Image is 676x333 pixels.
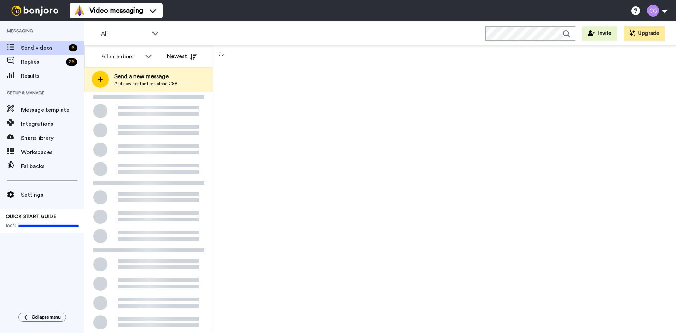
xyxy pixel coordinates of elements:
span: Send a new message [114,72,177,81]
span: QUICK START GUIDE [6,214,56,219]
div: 26 [66,58,77,66]
span: Results [21,72,84,80]
button: Invite [582,26,617,41]
span: Settings [21,191,84,199]
img: bj-logo-header-white.svg [8,6,61,16]
span: All [101,30,148,38]
div: All members [101,53,142,61]
span: Video messaging [89,6,143,16]
span: Integrations [21,120,84,128]
span: Collapse menu [32,314,61,320]
button: Newest [162,49,202,63]
span: Message template [21,106,84,114]
img: vm-color.svg [74,5,85,16]
button: Collapse menu [18,313,66,322]
button: Upgrade [624,26,665,41]
span: Share library [21,134,84,142]
span: Fallbacks [21,162,84,171]
span: Workspaces [21,148,84,156]
div: 6 [69,44,77,51]
span: Replies [21,58,63,66]
span: Add new contact or upload CSV [114,81,177,86]
span: Send videos [21,44,66,52]
span: 100% [6,223,17,229]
